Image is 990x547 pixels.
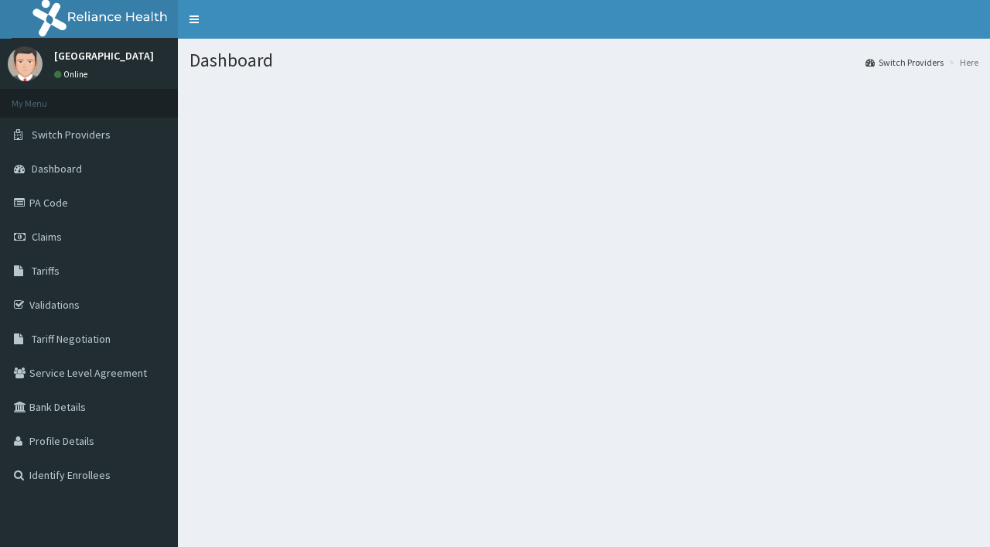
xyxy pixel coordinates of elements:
span: Dashboard [32,162,82,176]
li: Here [945,56,978,69]
span: Claims [32,230,62,244]
span: Tariffs [32,264,60,278]
img: User Image [8,46,43,81]
p: [GEOGRAPHIC_DATA] [54,50,154,61]
a: Online [54,69,91,80]
span: Switch Providers [32,128,111,142]
h1: Dashboard [189,50,978,70]
span: Tariff Negotiation [32,332,111,346]
a: Switch Providers [865,56,944,69]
